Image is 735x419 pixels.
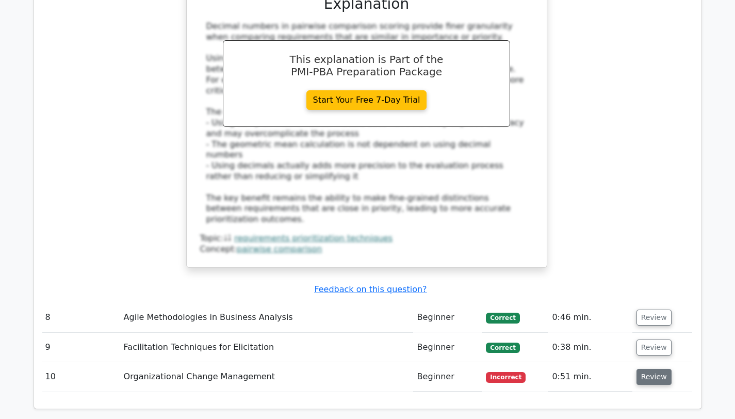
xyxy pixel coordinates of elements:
[120,303,413,332] td: Agile Methodologies in Business Analysis
[636,340,672,356] button: Review
[548,362,632,392] td: 0:51 min.
[120,333,413,362] td: Facilitation Techniques for Elicitation
[548,303,632,332] td: 0:46 min.
[306,90,427,110] a: Start Your Free 7-Day Trial
[486,372,526,382] span: Incorrect
[234,233,393,243] a: requirements prioritization techniques
[486,343,519,353] span: Correct
[413,303,482,332] td: Beginner
[636,369,672,385] button: Review
[237,244,322,254] a: pairwise comparison
[120,362,413,392] td: Organizational Change Management
[636,310,672,326] button: Review
[413,333,482,362] td: Beginner
[200,244,533,255] div: Concept:
[413,362,482,392] td: Beginner
[548,333,632,362] td: 0:38 min.
[314,284,427,294] a: Feedback on this question?
[41,333,120,362] td: 9
[200,233,533,244] div: Topic:
[41,303,120,332] td: 8
[206,21,527,225] div: Decimal numbers in pairwise comparison scoring provide finer granularity when comparing requireme...
[486,313,519,323] span: Correct
[41,362,120,392] td: 10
